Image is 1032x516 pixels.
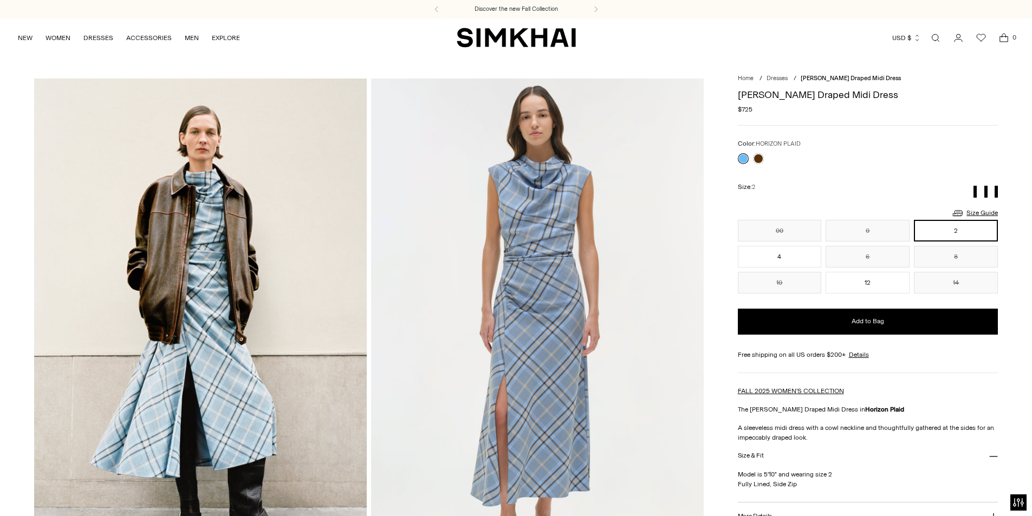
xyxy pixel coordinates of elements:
[925,27,946,49] a: Open search modal
[752,184,755,191] span: 2
[738,309,998,335] button: Add to Bag
[212,26,240,50] a: EXPLORE
[738,350,998,360] div: Free shipping on all US orders $200+
[738,423,998,442] p: A sleeveless midi dress with a cowl neckline and thoughtfully gathered at the sides for an impecc...
[475,5,558,14] a: Discover the new Fall Collection
[738,404,998,414] p: The [PERSON_NAME] Draped Midi Dress in
[914,246,998,267] button: 8
[738,220,822,241] button: 00
[738,104,752,114] span: $725
[738,139,801,149] label: Color:
[801,75,901,82] span: [PERSON_NAME] Draped Midi Dress
[852,317,884,326] span: Add to Bag
[738,442,998,470] button: Size & Fit
[892,26,921,50] button: USD $
[794,74,796,83] div: /
[738,272,822,293] button: 10
[951,206,998,220] a: Size Guide
[738,469,998,489] p: Model is 5'10" and wearing size 2 Fully Lined, Side Zip
[826,272,910,293] button: 12
[947,27,969,49] a: Go to the account page
[826,246,910,267] button: 6
[914,220,998,241] button: 2
[865,406,904,413] strong: Horizon Plaid
[18,26,33,50] a: NEW
[738,387,844,395] a: FALL 2025 WOMEN'S COLLECTION
[826,220,910,241] button: 0
[83,26,113,50] a: DRESSES
[914,272,998,293] button: 14
[970,27,992,49] a: Wishlist
[126,26,172,50] a: ACCESSORIES
[738,182,755,192] label: Size:
[46,26,70,50] a: WOMEN
[1009,32,1019,42] span: 0
[738,452,764,459] h3: Size & Fit
[767,75,788,82] a: Dresses
[993,27,1015,49] a: Open cart modal
[760,74,762,83] div: /
[738,75,754,82] a: Home
[738,74,998,83] nav: breadcrumbs
[738,90,998,100] h1: [PERSON_NAME] Draped Midi Dress
[457,27,576,48] a: SIMKHAI
[849,350,869,360] a: Details
[738,246,822,267] button: 4
[185,26,199,50] a: MEN
[756,140,801,147] span: HORIZON PLAID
